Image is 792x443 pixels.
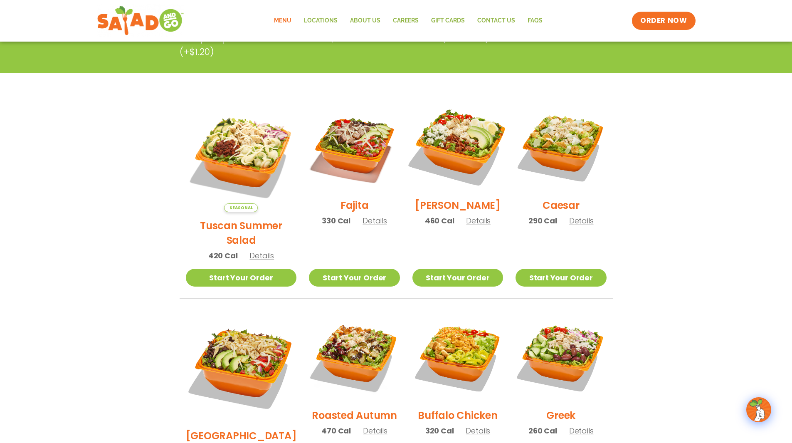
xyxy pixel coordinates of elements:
[186,218,297,247] h2: Tuscan Summer Salad
[412,311,503,402] img: Product photo for Buffalo Chicken Salad
[309,101,400,192] img: Product photo for Fajita Salad
[344,11,387,30] a: About Us
[415,198,501,213] h2: [PERSON_NAME]
[405,93,511,200] img: Product photo for Cobb Salad
[543,198,580,213] h2: Caesar
[425,215,454,226] span: 460 Cal
[268,11,549,30] nav: Menu
[97,4,185,37] img: new-SAG-logo-768×292
[425,425,454,436] span: 320 Cal
[640,16,687,26] span: ORDER NOW
[516,101,606,192] img: Product photo for Caesar Salad
[466,215,491,226] span: Details
[363,426,387,436] span: Details
[528,425,557,436] span: 260 Cal
[546,408,575,423] h2: Greek
[425,11,471,30] a: GIFT CARDS
[186,311,297,422] img: Product photo for BBQ Ranch Salad
[569,426,594,436] span: Details
[516,269,606,287] a: Start Your Order
[249,250,274,261] span: Details
[516,311,606,402] img: Product photo for Greek Salad
[224,203,258,212] span: Seasonal
[471,11,521,30] a: Contact Us
[387,11,425,30] a: Careers
[418,408,497,423] h2: Buffalo Chicken
[186,428,297,443] h2: [GEOGRAPHIC_DATA]
[312,408,397,423] h2: Roasted Autumn
[298,11,344,30] a: Locations
[340,198,369,213] h2: Fajita
[412,269,503,287] a: Start Your Order
[528,215,557,226] span: 290 Cal
[632,12,695,30] a: ORDER NOW
[186,101,297,212] img: Product photo for Tuscan Summer Salad
[747,398,770,421] img: wpChatIcon
[309,311,400,402] img: Product photo for Roasted Autumn Salad
[466,426,490,436] span: Details
[186,269,297,287] a: Start Your Order
[521,11,549,30] a: FAQs
[180,31,550,59] p: Pick your protein: roasted chicken, buffalo chicken or tofu (included) or steak (+$1.20)
[322,215,350,226] span: 330 Cal
[321,425,351,436] span: 470 Cal
[309,269,400,287] a: Start Your Order
[208,250,238,261] span: 420 Cal
[569,215,594,226] span: Details
[268,11,298,30] a: Menu
[363,215,387,226] span: Details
